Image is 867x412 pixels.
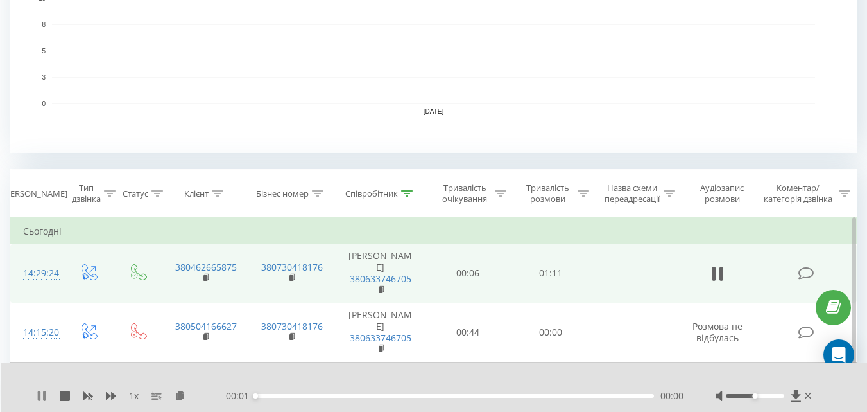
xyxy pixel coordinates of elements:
div: Тривалість очікування [438,183,492,204]
span: - 00:01 [223,390,255,402]
div: 14:15:20 [23,320,50,345]
text: 0 [42,100,46,107]
text: 8 [42,21,46,28]
div: Accessibility label [253,393,258,399]
a: 380504166627 [175,320,237,332]
td: 00:06 [427,244,510,303]
div: Accessibility label [752,393,757,399]
div: Клієнт [184,188,209,199]
a: 380462665875 [175,261,237,273]
div: Бізнес номер [256,188,309,199]
div: Назва схеми переадресації [604,183,660,204]
td: 00:44 [427,303,510,362]
span: Розмова не відбулась [692,320,743,344]
td: Сьогодні [10,219,857,244]
td: 01:11 [510,244,592,303]
td: [PERSON_NAME] [334,244,427,303]
div: Коментар/категорія дзвінка [760,183,836,204]
td: [PERSON_NAME] [334,303,427,362]
span: 00:00 [660,390,683,402]
div: Аудіозапис розмови [690,183,755,204]
a: 380633746705 [350,273,411,285]
a: 380730418176 [261,320,323,332]
text: [DATE] [424,108,444,115]
span: 1 x [129,390,139,402]
text: 3 [42,74,46,81]
a: 380633746705 [350,332,411,344]
div: Open Intercom Messenger [823,339,854,370]
div: Статус [123,188,148,199]
text: 5 [42,48,46,55]
div: Співробітник [345,188,398,199]
td: 00:00 [510,303,592,362]
div: Тривалість розмови [521,183,574,204]
div: 14:29:24 [23,261,50,286]
div: Тип дзвінка [72,183,101,204]
a: 380730418176 [261,261,323,273]
div: [PERSON_NAME] [3,188,67,199]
